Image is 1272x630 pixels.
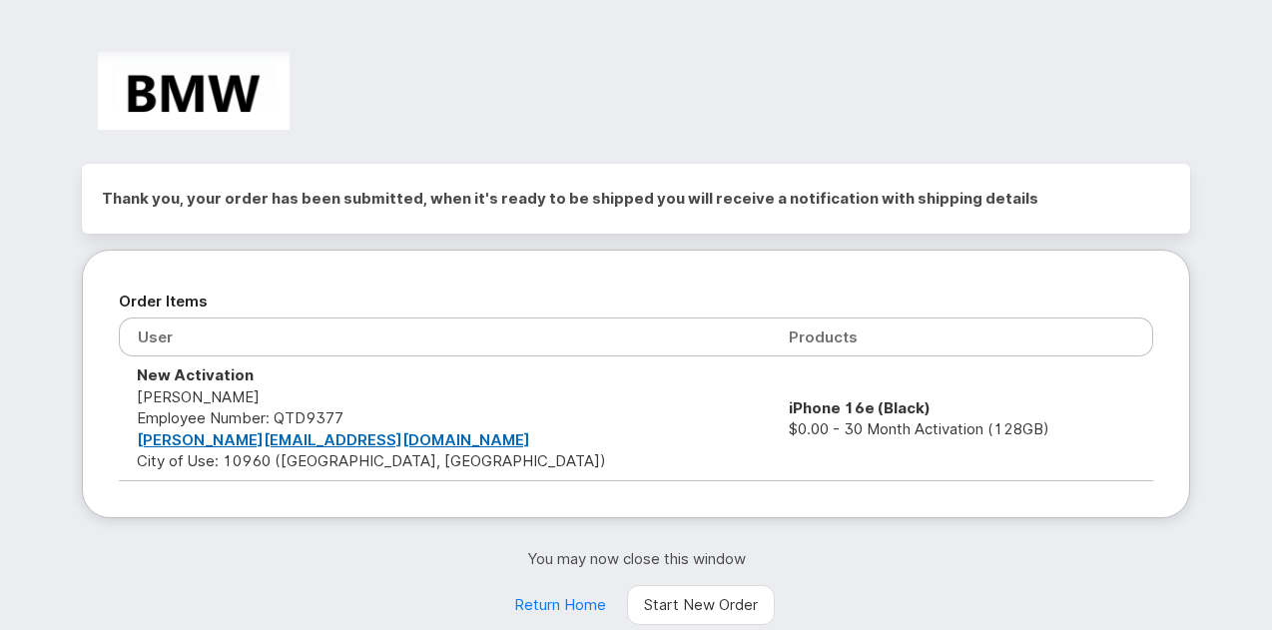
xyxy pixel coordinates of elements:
[137,408,343,427] span: Employee Number: QTD9377
[789,398,931,417] strong: iPhone 16e (Black)
[771,356,1153,480] td: $0.00 - 30 Month Activation (128GB)
[119,317,771,356] th: User
[82,548,1190,569] p: You may now close this window
[98,52,290,130] img: BMW Manufacturing Co LLC
[627,585,775,625] a: Start New Order
[119,356,771,480] td: [PERSON_NAME] City of Use: 10960 ([GEOGRAPHIC_DATA], [GEOGRAPHIC_DATA])
[137,430,530,449] a: [PERSON_NAME][EMAIL_ADDRESS][DOMAIN_NAME]
[119,287,1153,316] h2: Order Items
[137,365,254,384] strong: New Activation
[497,585,623,625] a: Return Home
[102,184,1170,214] h2: Thank you, your order has been submitted, when it's ready to be shipped you will receive a notifi...
[771,317,1153,356] th: Products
